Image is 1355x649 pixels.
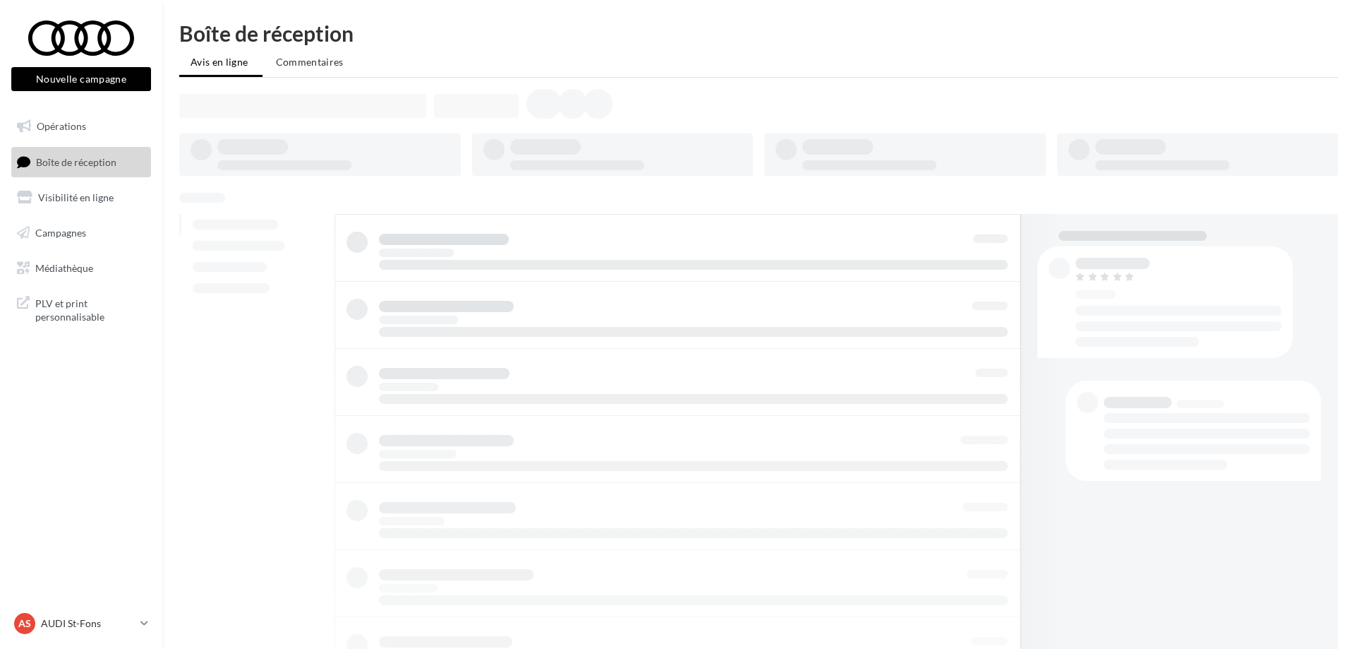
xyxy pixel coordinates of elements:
[11,67,151,91] button: Nouvelle campagne
[8,218,154,248] a: Campagnes
[179,23,1338,44] div: Boîte de réception
[37,120,86,132] span: Opérations
[41,617,135,631] p: AUDI St-Fons
[36,155,116,167] span: Boîte de réception
[35,261,93,273] span: Médiathèque
[11,610,151,637] a: AS AUDI St-Fons
[8,288,154,330] a: PLV et print personnalisable
[35,294,145,324] span: PLV et print personnalisable
[8,112,154,141] a: Opérations
[18,617,31,631] span: AS
[276,56,344,68] span: Commentaires
[8,254,154,283] a: Médiathèque
[8,183,154,213] a: Visibilité en ligne
[8,147,154,177] a: Boîte de réception
[35,227,86,239] span: Campagnes
[38,191,114,203] span: Visibilité en ligne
